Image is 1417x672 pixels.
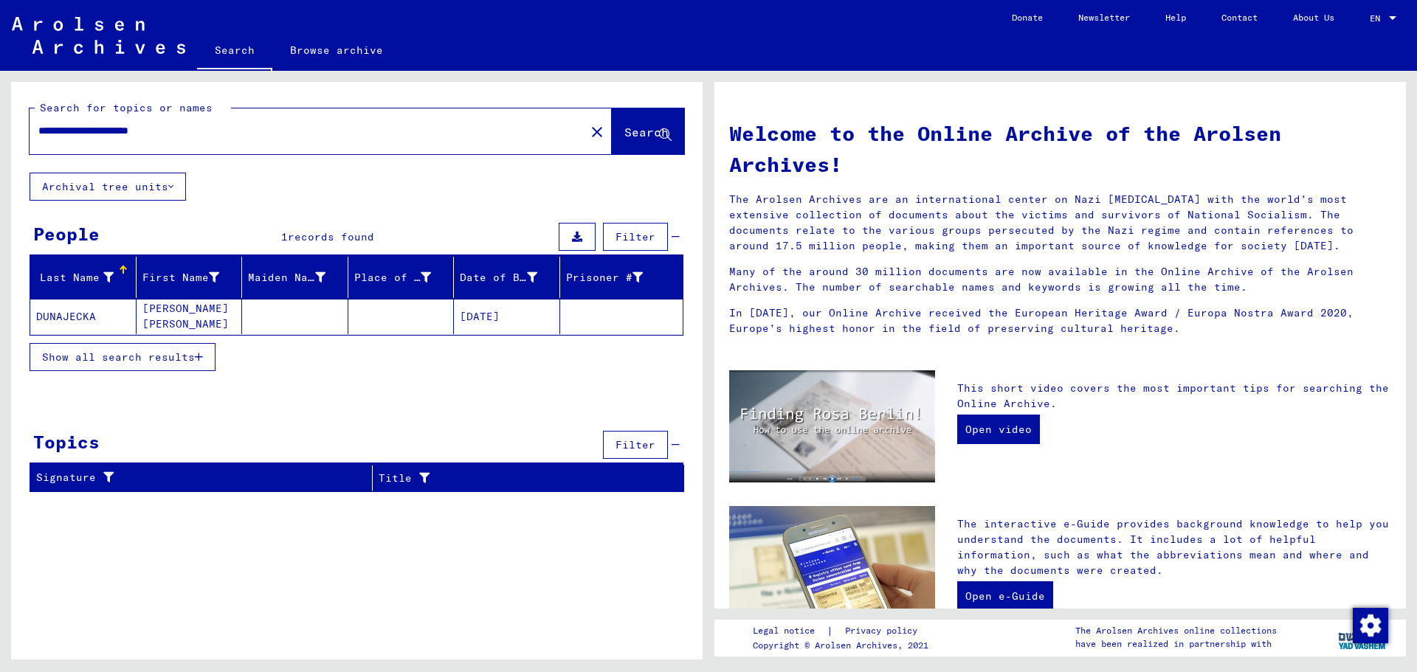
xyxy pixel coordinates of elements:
div: Maiden Name [248,266,348,289]
div: Last Name [36,270,114,285]
p: The Arolsen Archives online collections [1075,624,1277,637]
mat-icon: close [588,123,606,141]
div: Signature [36,466,372,490]
div: Topics [33,429,100,455]
div: First Name [142,270,220,285]
img: eguide.jpg [729,506,935,643]
h1: Welcome to the Online Archive of the Arolsen Archives! [729,118,1391,180]
span: Search [624,125,669,139]
p: Many of the around 30 million documents are now available in the Online Archive of the Arolsen Ar... [729,264,1391,295]
a: Search [197,32,272,71]
mat-header-cell: Last Name [30,257,137,298]
a: Open e-Guide [957,581,1053,611]
span: 1 [281,230,288,243]
p: have been realized in partnership with [1075,637,1277,651]
button: Clear [582,117,612,146]
span: Filter [616,230,655,243]
div: Last Name [36,266,136,289]
mat-header-cell: Date of Birth [454,257,560,298]
div: People [33,221,100,247]
img: Arolsen_neg.svg [12,17,185,54]
div: Prisoner # [566,270,644,285]
div: Date of Birth [460,270,537,285]
p: This short video covers the most important tips for searching the Online Archive. [957,381,1391,412]
mat-header-cell: Place of Birth [348,257,455,298]
mat-header-cell: Maiden Name [242,257,348,298]
span: Show all search results [42,350,195,364]
a: Privacy policy [833,623,935,639]
button: Show all search results [30,343,216,371]
div: Prisoner # [566,266,666,289]
span: Filter [616,438,655,451]
div: Title [379,471,647,486]
mat-header-cell: Prisoner # [560,257,683,298]
button: Filter [603,431,668,459]
p: The interactive e-Guide provides background knowledge to help you understand the documents. It in... [957,516,1391,578]
div: Title [379,466,666,490]
img: Change consent [1353,608,1388,643]
p: In [DATE], our Online Archive received the European Heritage Award / Europa Nostra Award 2020, Eu... [729,305,1391,336]
p: The Arolsen Archives are an international center on Nazi [MEDICAL_DATA] with the world’s most ext... [729,192,1391,254]
a: Legal notice [753,623,827,639]
button: Search [612,108,684,154]
span: records found [288,230,374,243]
div: First Name [142,266,242,289]
div: Signature [36,470,354,485]
mat-header-cell: First Name [137,257,243,298]
div: Change consent [1352,607,1387,642]
mat-cell: [PERSON_NAME] [PERSON_NAME] [137,299,243,334]
mat-cell: [DATE] [454,299,560,334]
a: Browse archive [272,32,401,68]
div: Place of Birth [354,270,432,285]
p: Copyright © Arolsen Archives, 2021 [753,639,935,652]
div: Date of Birth [460,266,559,289]
span: EN [1370,13,1386,24]
mat-cell: DUNAJECKA [30,299,137,334]
mat-label: Search for topics or names [40,101,213,114]
div: Maiden Name [248,270,325,285]
button: Archival tree units [30,173,186,201]
img: yv_logo.png [1335,619,1390,656]
a: Open video [957,415,1040,444]
div: | [753,623,935,639]
div: Place of Birth [354,266,454,289]
img: video.jpg [729,370,935,482]
button: Filter [603,223,668,251]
